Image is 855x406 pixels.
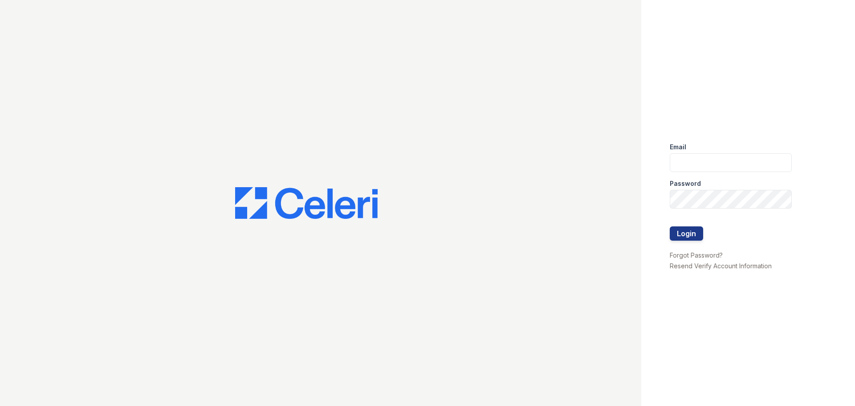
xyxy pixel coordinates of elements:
[670,251,723,259] a: Forgot Password?
[670,262,772,270] a: Resend Verify Account Information
[670,226,703,241] button: Login
[670,179,701,188] label: Password
[670,143,686,152] label: Email
[235,187,378,219] img: CE_Logo_Blue-a8612792a0a2168367f1c8372b55b34899dd931a85d93a1a3d3e32e68fde9ad4.png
